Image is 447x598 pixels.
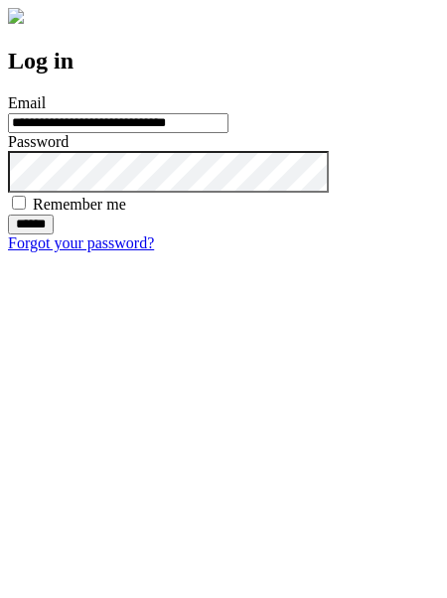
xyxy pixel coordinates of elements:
[8,133,69,150] label: Password
[8,8,24,24] img: logo-4e3dc11c47720685a147b03b5a06dd966a58ff35d612b21f08c02c0306f2b779.png
[8,94,46,111] label: Email
[8,234,154,251] a: Forgot your password?
[8,48,439,75] h2: Log in
[33,196,126,213] label: Remember me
